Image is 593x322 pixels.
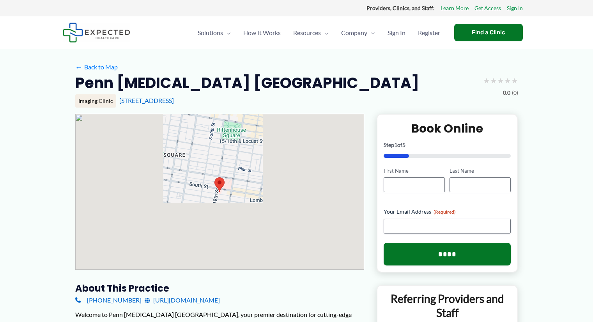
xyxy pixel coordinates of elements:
p: Step of [384,142,511,148]
span: 0.0 [503,88,510,98]
span: (Required) [434,209,456,215]
span: How It Works [243,19,281,46]
span: Register [418,19,440,46]
nav: Primary Site Navigation [191,19,446,46]
span: ★ [504,73,511,88]
a: Register [412,19,446,46]
a: ResourcesMenu Toggle [287,19,335,46]
a: Find a Clinic [454,24,523,41]
label: Your Email Address [384,208,511,216]
span: Menu Toggle [321,19,329,46]
span: 1 [394,142,397,148]
a: Get Access [474,3,501,13]
span: Resources [293,19,321,46]
span: ★ [511,73,518,88]
a: [URL][DOMAIN_NAME] [145,294,220,306]
span: Menu Toggle [367,19,375,46]
span: (0) [512,88,518,98]
p: Referring Providers and Staff [383,292,512,320]
span: Company [341,19,367,46]
a: Sign In [381,19,412,46]
h2: Penn [MEDICAL_DATA] [GEOGRAPHIC_DATA] [75,73,419,92]
span: ★ [497,73,504,88]
span: 5 [402,142,405,148]
h3: About this practice [75,282,364,294]
span: Sign In [388,19,405,46]
a: [PHONE_NUMBER] [75,294,142,306]
h2: Book Online [384,121,511,136]
span: Solutions [198,19,223,46]
label: First Name [384,167,445,175]
a: Learn More [441,3,469,13]
a: CompanyMenu Toggle [335,19,381,46]
span: ← [75,63,83,71]
a: ←Back to Map [75,61,118,73]
label: Last Name [450,167,511,175]
div: Imaging Clinic [75,94,116,108]
a: Sign In [507,3,523,13]
span: ★ [490,73,497,88]
a: SolutionsMenu Toggle [191,19,237,46]
span: Menu Toggle [223,19,231,46]
span: ★ [483,73,490,88]
a: How It Works [237,19,287,46]
strong: Providers, Clinics, and Staff: [366,5,435,11]
a: [STREET_ADDRESS] [119,97,174,104]
img: Expected Healthcare Logo - side, dark font, small [63,23,130,42]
